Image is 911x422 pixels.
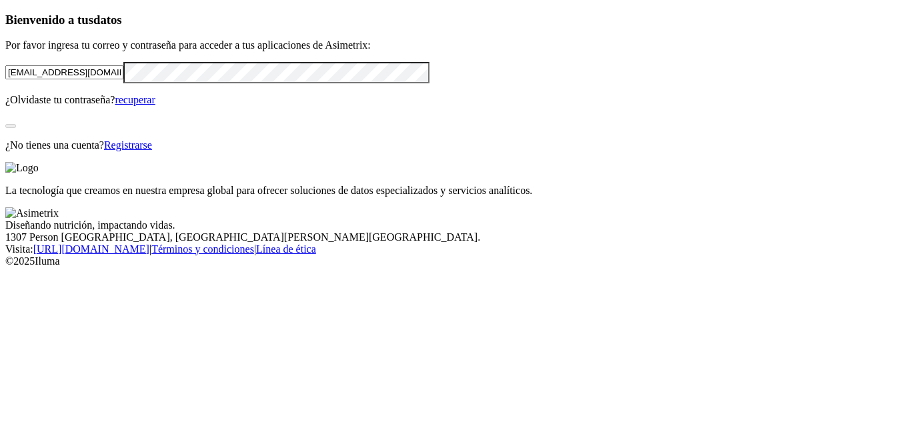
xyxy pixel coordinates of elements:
[5,231,480,243] font: 1307 Person [GEOGRAPHIC_DATA], [GEOGRAPHIC_DATA][PERSON_NAME][GEOGRAPHIC_DATA].
[5,65,123,79] input: Tu correo
[115,94,155,105] a: recuperar
[93,13,122,27] font: datos
[5,185,532,196] font: La tecnología que creamos en nuestra empresa global para ofrecer soluciones de datos especializad...
[5,255,13,267] font: ©
[104,139,152,151] a: Registrarse
[5,162,39,174] img: Logo
[151,243,254,255] a: Términos y condiciones
[13,255,35,267] font: 2025
[5,219,175,231] font: Diseñando nutrición, impactando vidas.
[5,13,93,27] font: Bienvenido a tus
[5,207,59,219] img: Asimetrix
[256,243,316,255] a: Línea de ética
[5,94,115,105] font: ¿Olvidaste tu contraseña?
[5,139,104,151] font: ¿No tienes una cuenta?
[254,243,256,255] font: |
[5,243,30,255] font: Visita
[33,243,149,255] a: [URL][DOMAIN_NAME]
[35,255,59,267] font: Iluma
[30,243,33,255] font: :
[5,39,371,51] font: Por favor ingresa tu correo y contraseña para acceder a tus aplicaciones de Asimetrix:
[149,243,151,255] font: |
